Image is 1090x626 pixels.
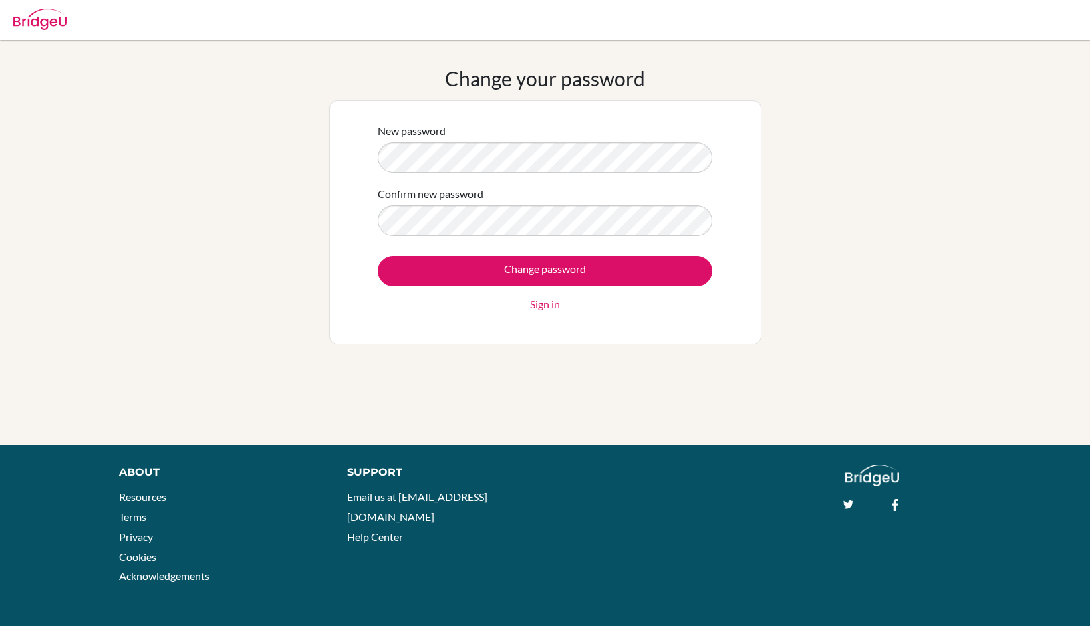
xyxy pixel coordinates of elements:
[119,490,166,503] a: Resources
[378,256,712,286] input: Change password
[119,510,146,523] a: Terms
[347,530,403,543] a: Help Center
[119,465,317,480] div: About
[845,465,899,486] img: logo_white@2x-f4f0deed5e89b7ecb1c2cc34c3e3d731f90f0f143d5ea2071677605dd97b5244.png
[445,66,645,90] h1: Change your password
[378,186,483,202] label: Confirm new password
[119,530,153,543] a: Privacy
[347,490,487,523] a: Email us at [EMAIL_ADDRESS][DOMAIN_NAME]
[530,296,560,312] a: Sign in
[378,123,446,139] label: New password
[347,465,531,480] div: Support
[13,9,67,30] img: Bridge-U
[119,550,156,563] a: Cookies
[119,570,209,582] a: Acknowledgements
